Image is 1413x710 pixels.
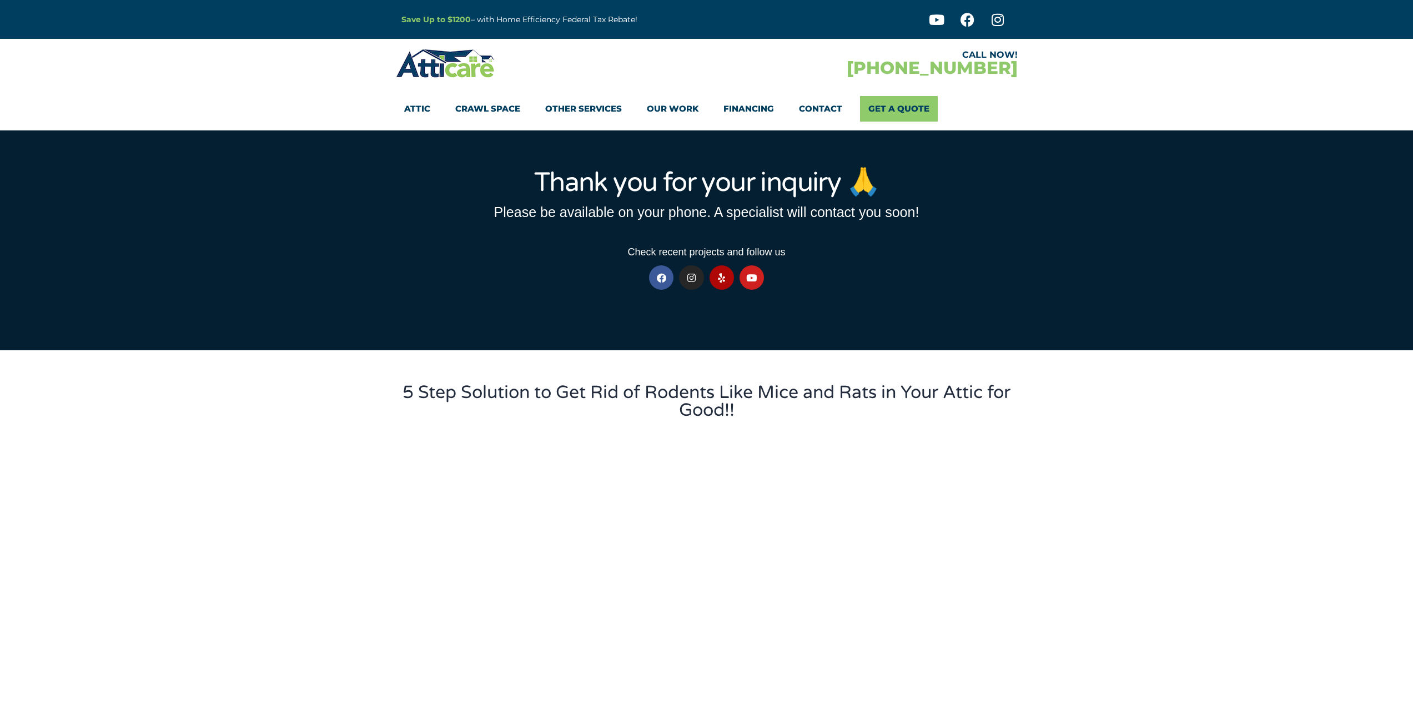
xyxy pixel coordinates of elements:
[401,205,1012,219] h3: Please be available on your phone. A specialist will contact you soon!
[707,51,1018,59] div: CALL NOW!
[401,14,471,24] a: Save Up to $1200
[860,96,938,122] a: Get A Quote
[401,384,1012,419] h3: 5 Step Solution to Get Rid of Rodents Like Mice and Rats in Your Attic for Good!!
[647,96,698,122] a: Our Work
[401,169,1012,196] h1: Thank you for your inquiry 🙏
[404,96,1009,122] nav: Menu
[401,247,1012,257] h3: Check recent projects and follow us
[545,96,622,122] a: Other Services
[401,13,761,26] p: – with Home Efficiency Federal Tax Rebate!
[455,96,520,122] a: Crawl Space
[723,96,774,122] a: Financing
[404,96,430,122] a: Attic
[799,96,842,122] a: Contact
